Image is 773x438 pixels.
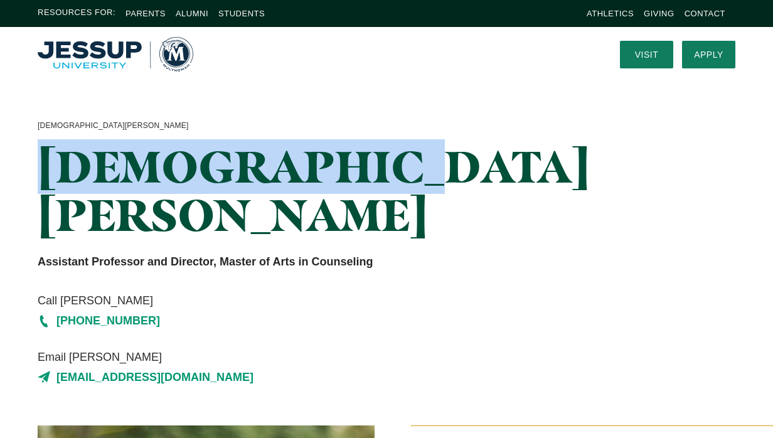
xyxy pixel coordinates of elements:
[176,9,208,18] a: Alumni
[38,291,495,311] span: Call [PERSON_NAME]
[682,41,735,68] a: Apply
[38,37,193,72] img: Multnomah University Logo
[125,9,166,18] a: Parents
[685,9,725,18] a: Contact
[587,9,634,18] a: Athletics
[38,311,495,331] a: [PHONE_NUMBER]
[38,37,193,72] a: Home
[38,142,495,239] h1: [DEMOGRAPHIC_DATA][PERSON_NAME]
[620,41,673,68] a: Visit
[38,255,373,268] strong: Assistant Professor and Director, Master of Arts in Counseling
[218,9,265,18] a: Students
[38,367,495,387] a: [EMAIL_ADDRESS][DOMAIN_NAME]
[38,119,189,133] a: [DEMOGRAPHIC_DATA][PERSON_NAME]
[644,9,674,18] a: Giving
[38,6,115,21] span: Resources For:
[38,347,495,367] span: Email [PERSON_NAME]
